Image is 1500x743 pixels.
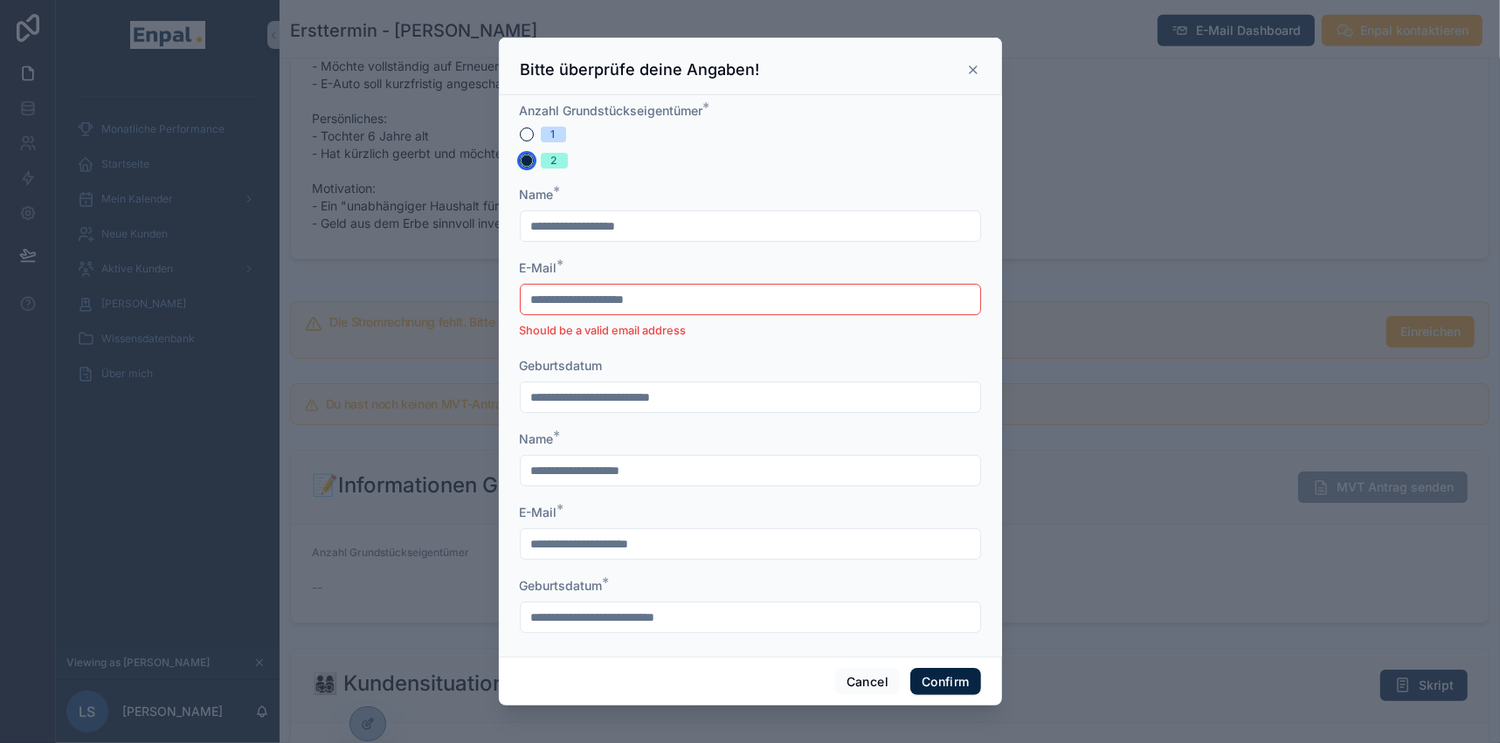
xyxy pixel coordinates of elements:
[551,153,557,169] div: 2
[520,578,603,593] span: Geburtsdatum
[520,187,554,202] span: Name
[520,103,703,118] span: Anzahl Grundstückseigentümer
[521,59,760,80] h3: Bitte überprüfe deine Angaben!
[910,668,980,696] button: Confirm
[520,358,603,373] span: Geburtsdatum
[520,431,554,446] span: Name
[835,668,900,696] button: Cancel
[520,505,557,519] span: E-Mail
[551,127,556,142] div: 1
[520,322,981,340] li: Should be a valid email address
[520,260,557,275] span: E-Mail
